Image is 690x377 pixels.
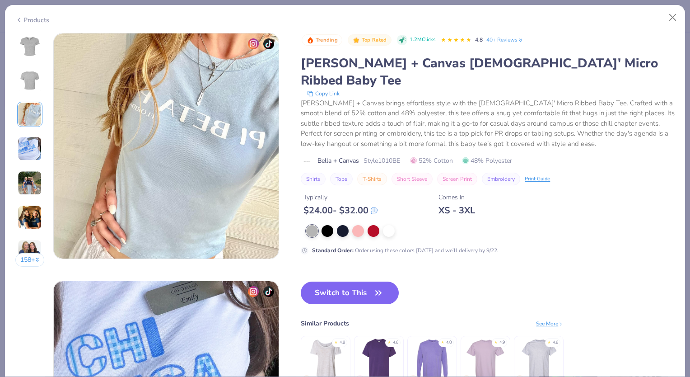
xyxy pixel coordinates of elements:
img: Top Rated sort [353,37,360,44]
div: 4.9 [499,339,505,346]
span: Top Rated [362,38,387,42]
div: XS - 3XL [438,205,475,216]
div: $ 24.00 - $ 32.00 [303,205,378,216]
span: Style 1010BE [364,156,400,165]
div: Comes In [438,193,475,202]
div: 4.8 [393,339,398,346]
div: Order using these colors [DATE] and we’ll delivery by 9/22. [312,246,499,254]
button: Tops [330,173,353,185]
img: brand logo [301,158,313,165]
span: 4.8 [475,36,483,43]
img: User generated content [18,240,42,264]
div: [PERSON_NAME] + Canvas [DEMOGRAPHIC_DATA]' Micro Ribbed Baby Tee [301,55,675,89]
img: Back [19,69,41,91]
span: Trending [316,38,338,42]
img: User generated content [18,171,42,195]
div: Products [15,15,49,25]
button: Badge Button [348,34,391,46]
a: 40+ Reviews [486,36,524,44]
span: 48% Polyester [462,156,512,165]
img: User generated content [18,102,42,127]
div: Similar Products [301,319,349,328]
div: Print Guide [525,175,550,183]
button: 158+ [15,253,45,267]
div: ★ [494,339,498,343]
img: insta-icon.png [248,286,259,297]
img: tiktok-icon.png [263,286,274,297]
button: Badge Button [302,34,342,46]
div: ★ [547,339,551,343]
button: Embroidery [482,173,520,185]
img: Front [19,35,41,57]
button: T-Shirts [357,173,387,185]
div: 4.8 [553,339,558,346]
img: User generated content [18,205,42,230]
span: Bella + Canvas [317,156,359,165]
img: User generated content [18,137,42,161]
span: 1.2M Clicks [410,36,435,44]
div: 4.8 Stars [441,33,471,47]
img: tiktok-icon.png [263,38,274,49]
span: 52% Cotton [410,156,453,165]
img: insta-icon.png [248,38,259,49]
button: Close [664,9,681,26]
button: Switch to This [301,282,399,304]
div: 4.8 [340,339,345,346]
div: See More [536,320,564,328]
div: 4.8 [446,339,452,346]
div: [PERSON_NAME] + Canvas brings effortless style with the [DEMOGRAPHIC_DATA]' Micro Ribbed Baby Tee... [301,98,675,149]
strong: Standard Order : [312,247,354,254]
div: Typically [303,193,378,202]
button: Shirts [301,173,326,185]
button: Screen Print [437,173,477,185]
div: ★ [387,339,391,343]
div: ★ [334,339,338,343]
button: copy to clipboard [304,89,342,98]
img: 17d1d385-9b6b-4194-a465-4f928d5e007b [54,33,279,259]
button: Short Sleeve [392,173,433,185]
div: ★ [441,339,444,343]
img: Trending sort [307,37,314,44]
